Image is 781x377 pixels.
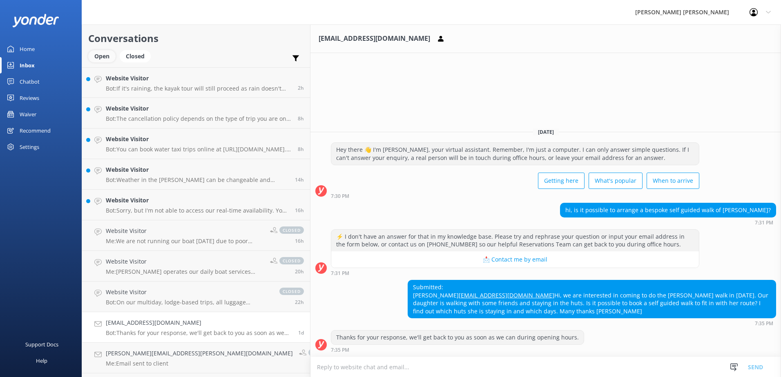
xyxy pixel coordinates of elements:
[408,320,776,326] div: Sep 19 2025 07:35pm (UTC +12:00) Pacific/Auckland
[82,98,310,129] a: Website VisitorBot:The cancellation policy depends on the type of trip you are on. If your travel...
[298,84,304,91] span: Sep 21 2025 07:31am (UTC +12:00) Pacific/Auckland
[106,176,289,184] p: Bot: Weather in the [PERSON_NAME] can be changeable and different in parts of the Park. For an up...
[279,226,304,234] span: closed
[295,207,304,214] span: Sep 20 2025 05:30pm (UTC +12:00) Pacific/Auckland
[298,329,304,336] span: Sep 19 2025 07:35pm (UTC +12:00) Pacific/Auckland
[20,73,40,90] div: Chatbot
[106,165,289,174] h4: Website Visitor
[279,288,304,295] span: closed
[459,291,554,299] a: [EMAIL_ADDRESS][DOMAIN_NAME]
[331,347,584,353] div: Sep 19 2025 07:35pm (UTC +12:00) Pacific/Auckland
[106,85,292,92] p: Bot: If it's raining, the kayak tour will still proceed as rain doesn't stop the fun. However, st...
[106,226,264,235] h4: Website Visitor
[88,50,116,62] div: Open
[755,321,773,326] strong: 7:35 PM
[331,271,349,276] strong: 7:31 PM
[106,299,271,306] p: Bot: On our multiday, lodge-based trips, all luggage transfers are included. For other trips into...
[331,194,349,199] strong: 7:30 PM
[319,33,430,44] h3: [EMAIL_ADDRESS][DOMAIN_NAME]
[106,196,289,205] h4: Website Visitor
[538,173,585,189] button: Getting here
[331,143,699,164] div: Hey there 👋 I'm [PERSON_NAME], your virtual assistant. Remember, I'm just a computer. I can only ...
[20,139,39,155] div: Settings
[295,237,304,244] span: Sep 20 2025 05:16pm (UTC +12:00) Pacific/Auckland
[755,220,773,225] strong: 7:31 PM
[106,207,289,214] p: Bot: Sorry, but I'm not able to access our real-time availability. You can check availability by ...
[82,343,310,373] a: [PERSON_NAME][EMAIL_ADDRESS][PERSON_NAME][DOMAIN_NAME]Me:Email sent to clientclosed
[647,173,699,189] button: When to arrive
[82,282,310,312] a: Website VisitorBot:On our multiday, lodge-based trips, all luggage transfers are included. For ot...
[106,74,292,83] h4: Website Visitor
[331,193,699,199] div: Sep 19 2025 07:30pm (UTC +12:00) Pacific/Auckland
[82,251,310,282] a: Website VisitorMe:[PERSON_NAME] operates our daily boat services from [GEOGRAPHIC_DATA]. Due to t...
[408,280,776,318] div: Submitted: [PERSON_NAME] Hi, we are interested in coming to do the [PERSON_NAME] walk in [DATE]. ...
[20,122,51,139] div: Recommend
[20,57,35,73] div: Inbox
[331,230,699,251] div: ⚡ I don't have an answer for that in my knowledge base. Please try and rephrase your question or ...
[20,41,35,57] div: Home
[106,329,292,337] p: Bot: Thanks for your response, we'll get back to you as soon as we can during opening hours.
[106,349,293,358] h4: [PERSON_NAME][EMAIL_ADDRESS][PERSON_NAME][DOMAIN_NAME]
[106,135,292,144] h4: Website Visitor
[106,360,293,367] p: Me: Email sent to client
[106,268,264,275] p: Me: [PERSON_NAME] operates our daily boat services from [GEOGRAPHIC_DATA]. Due to the extreme tid...
[295,268,304,275] span: Sep 20 2025 01:27pm (UTC +12:00) Pacific/Auckland
[120,50,151,62] div: Closed
[279,257,304,264] span: closed
[82,67,310,98] a: Website VisitorBot:If it's raining, the kayak tour will still proceed as rain doesn't stop the fu...
[106,104,292,113] h4: Website Visitor
[12,14,59,27] img: yonder-white-logo.png
[298,115,304,122] span: Sep 21 2025 01:31am (UTC +12:00) Pacific/Auckland
[106,257,264,266] h4: Website Visitor
[331,251,699,268] button: 📩 Contact me by email
[88,31,304,46] h2: Conversations
[88,51,120,60] a: Open
[82,190,310,220] a: Website VisitorBot:Sorry, but I'm not able to access our real-time availability. You can check av...
[82,129,310,159] a: Website VisitorBot:You can book water taxi trips online at [URL][DOMAIN_NAME]. However, there is ...
[560,203,776,217] div: hi, is it possible to arrange a bespoke self guided walk of [PERSON_NAME]?
[560,220,776,225] div: Sep 19 2025 07:31pm (UTC +12:00) Pacific/Auckland
[589,173,643,189] button: What's popular
[82,312,310,343] a: [EMAIL_ADDRESS][DOMAIN_NAME]Bot:Thanks for your response, we'll get back to you as soon as we can...
[82,159,310,190] a: Website VisitorBot:Weather in the [PERSON_NAME] can be changeable and different in parts of the P...
[106,237,264,245] p: Me: We are not running our boat [DATE] due to poor weather and safety concerns
[295,176,304,183] span: Sep 20 2025 07:24pm (UTC +12:00) Pacific/Auckland
[20,90,39,106] div: Reviews
[298,146,304,153] span: Sep 21 2025 12:55am (UTC +12:00) Pacific/Auckland
[20,106,36,122] div: Waiver
[120,51,155,60] a: Closed
[331,270,699,276] div: Sep 19 2025 07:31pm (UTC +12:00) Pacific/Auckland
[25,336,58,353] div: Support Docs
[308,349,333,356] span: closed
[106,115,292,122] p: Bot: The cancellation policy depends on the type of trip you are on. If your travel plans have be...
[106,288,271,297] h4: Website Visitor
[106,318,292,327] h4: [EMAIL_ADDRESS][DOMAIN_NAME]
[36,353,47,369] div: Help
[82,220,310,251] a: Website VisitorMe:We are not running our boat [DATE] due to poor weather and safety concernsclose...
[106,146,292,153] p: Bot: You can book water taxi trips online at [URL][DOMAIN_NAME]. However, there is no information...
[331,330,584,344] div: Thanks for your response, we'll get back to you as soon as we can during opening hours.
[295,299,304,306] span: Sep 20 2025 11:20am (UTC +12:00) Pacific/Auckland
[331,348,349,353] strong: 7:35 PM
[533,129,559,135] span: [DATE]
